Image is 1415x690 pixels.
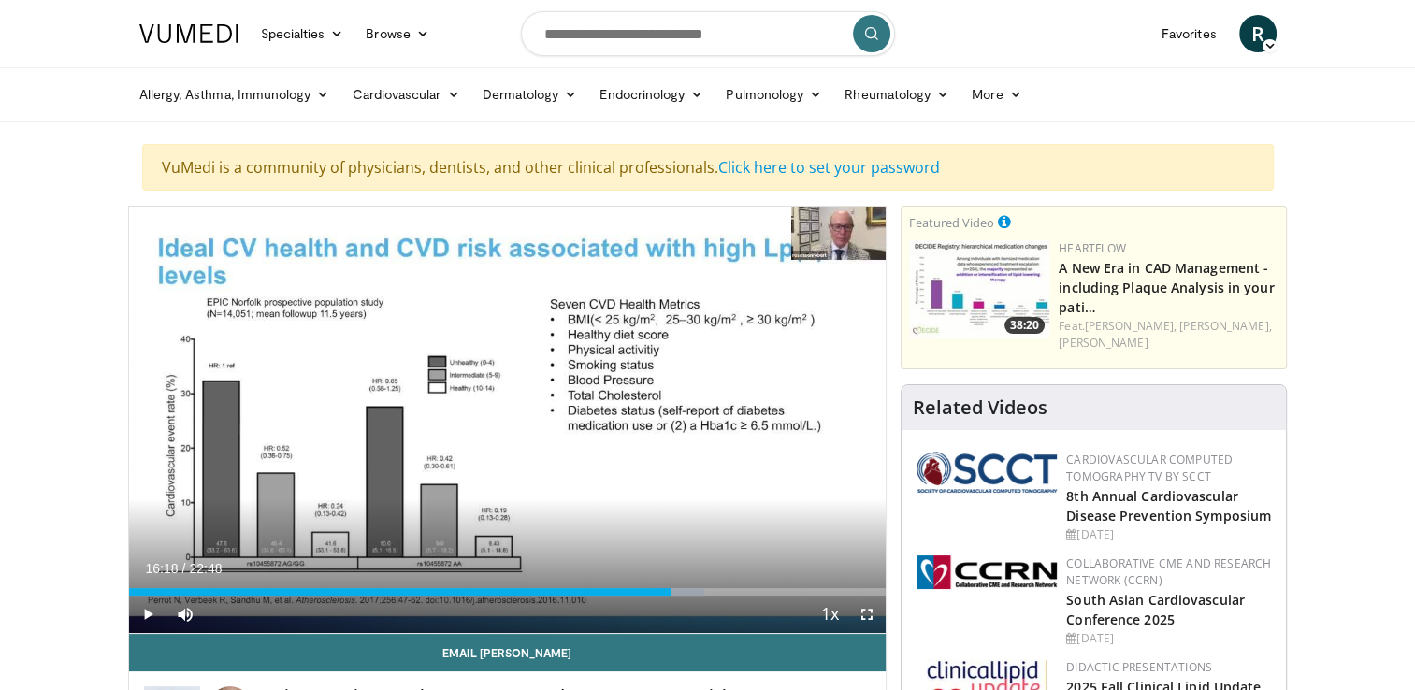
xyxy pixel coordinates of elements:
img: 51a70120-4f25-49cc-93a4-67582377e75f.png.150x105_q85_autocrop_double_scale_upscale_version-0.2.png [917,452,1057,493]
a: Collaborative CME and Research Network (CCRN) [1066,555,1271,588]
a: [PERSON_NAME], [1179,318,1271,334]
a: R [1239,15,1277,52]
a: Cardiovascular Computed Tomography TV by SCCT [1066,452,1233,484]
small: Featured Video [909,214,994,231]
div: Progress Bar [129,588,887,596]
a: Dermatology [471,76,589,113]
a: 38:20 [909,240,1049,338]
a: Pulmonology [715,76,833,113]
a: 8th Annual Cardiovascular Disease Prevention Symposium [1066,487,1271,525]
span: / [182,561,186,576]
video-js: Video Player [129,207,887,634]
a: Endocrinology [588,76,715,113]
input: Search topics, interventions [521,11,895,56]
button: Fullscreen [848,596,886,633]
img: 738d0e2d-290f-4d89-8861-908fb8b721dc.150x105_q85_crop-smart_upscale.jpg [909,240,1049,338]
button: Mute [166,596,204,633]
a: Allergy, Asthma, Immunology [128,76,341,113]
a: Specialties [250,15,355,52]
a: Rheumatology [833,76,960,113]
img: a04ee3ba-8487-4636-b0fb-5e8d268f3737.png.150x105_q85_autocrop_double_scale_upscale_version-0.2.png [917,555,1057,589]
div: VuMedi is a community of physicians, dentists, and other clinical professionals. [142,144,1274,191]
div: [DATE] [1066,630,1271,647]
h4: Related Videos [913,396,1047,419]
a: [PERSON_NAME] [1059,335,1148,351]
a: Favorites [1150,15,1228,52]
a: Click here to set your password [718,157,940,178]
button: Playback Rate [811,596,848,633]
a: A New Era in CAD Management - including Plaque Analysis in your pati… [1059,259,1274,316]
a: Email [PERSON_NAME] [129,634,887,671]
div: [DATE] [1066,526,1271,543]
img: VuMedi Logo [139,24,238,43]
span: 38:20 [1004,317,1045,334]
a: South Asian Cardiovascular Conference 2025 [1066,591,1245,628]
a: More [960,76,1032,113]
a: Browse [354,15,440,52]
a: [PERSON_NAME], [1085,318,1177,334]
div: Didactic Presentations [1066,659,1271,676]
span: 22:48 [189,561,222,576]
button: Play [129,596,166,633]
a: Cardiovascular [340,76,470,113]
span: 16:18 [146,561,179,576]
a: Heartflow [1059,240,1126,256]
div: Feat. [1059,318,1278,352]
